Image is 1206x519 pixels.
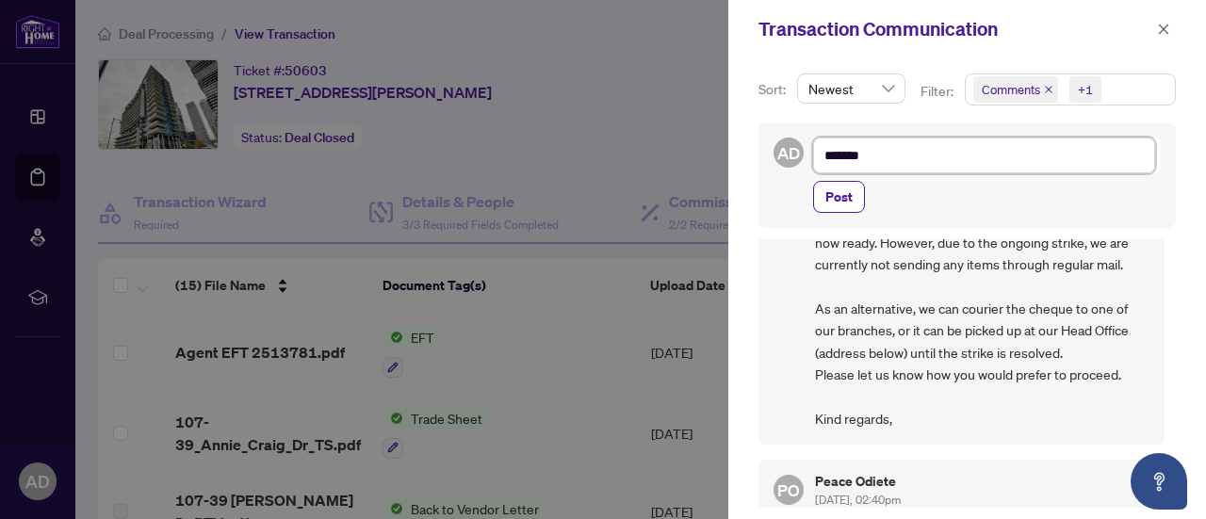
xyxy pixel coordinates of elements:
div: +1 [1078,80,1093,99]
span: [DATE], 02:40pm [815,493,901,507]
span: Newest [808,74,894,103]
button: Open asap [1131,453,1187,510]
p: Filter: [921,81,956,102]
p: Sort: [758,79,790,100]
span: Post [825,182,853,212]
span: close [1157,23,1170,36]
span: Comments [973,76,1058,103]
span: PO [777,478,799,503]
span: AD [777,140,801,166]
button: Post [813,181,865,213]
span: Comments [982,80,1040,99]
div: Transaction Communication [758,15,1151,43]
span: close [1044,85,1053,94]
h5: Peace Odiete [815,475,901,488]
span: Hi There, The balance to vendor cheque for the address above is now ready. However, due to the on... [815,166,1149,430]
